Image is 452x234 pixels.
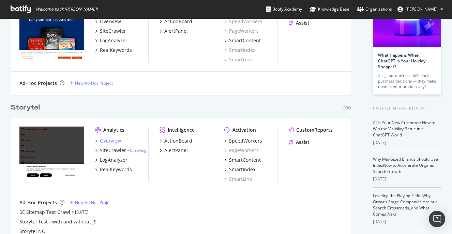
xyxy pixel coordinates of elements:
[224,166,255,173] a: SmartIndex
[224,157,261,163] a: SmartContent
[11,103,40,113] div: Storytel
[70,200,113,205] a: New Ad-Hoc Project
[100,166,132,173] div: RealKeywords
[95,28,126,34] a: SiteCrawler
[266,6,302,13] div: Botify Academy
[19,80,57,87] div: Ad-Hoc Projects
[100,137,121,144] div: Overview
[310,6,349,13] div: Knowledge Base
[224,28,259,34] a: PageWorkers
[19,209,70,216] a: SE Sitemap Test Crawl
[75,80,113,86] div: New Ad-Hoc Project
[95,47,132,54] a: RealKeywords
[373,193,438,217] a: Leveling the Playing Field: Why Growth-Stage Companies Are at a Search Crossroads, and What Comes...
[160,18,192,25] a: ActionBoard
[36,6,97,12] span: Welcome back, [PERSON_NAME] !
[373,156,438,174] a: Why Mid-Sized Brands Should Use IndexNow to Accelerate Organic Search Growth
[164,147,188,154] div: AlertPanel
[95,166,132,173] a: RealKeywords
[100,28,126,34] div: SiteCrawler
[373,219,441,225] div: [DATE]
[75,209,88,215] a: [DATE]
[160,147,188,154] a: AlertPanel
[75,200,113,205] div: New Ad-Hoc Project
[160,137,192,144] a: ActionBoard
[70,80,113,86] a: New Ad-Hoc Project
[229,166,255,173] div: SmartIndex
[373,176,441,182] div: [DATE]
[378,73,436,89] div: AI agents don’t just influence purchase decisions — they make them. Is your brand ready?
[95,137,121,144] a: Overview
[19,127,84,178] img: www.storytel.com
[160,28,188,34] a: AlertPanel
[100,147,126,154] div: SiteCrawler
[19,218,96,225] a: Storytel Test - with and without JS
[373,105,441,112] div: Latest Blog Posts
[168,127,195,133] div: Intelligence
[229,37,261,44] div: SmartContent
[296,139,310,146] div: Assist
[224,47,255,54] a: SmartIndex
[19,199,57,206] div: Ad-Hoc Projects
[406,6,438,12] span: Axel af Petersens
[229,157,261,163] div: SmartContent
[224,176,252,182] a: SmartLink
[373,120,435,138] a: AI Is Your New Customer: How to Win the Visibility Battle in a ChatGPT World
[296,19,310,26] div: Assist
[100,18,121,25] div: Overview
[357,6,392,13] div: Organizations
[164,137,192,144] div: ActionBoard
[229,137,262,144] div: SpeedWorkers
[224,147,259,154] a: PageWorkers
[95,18,121,25] a: Overview
[100,47,132,54] div: RealKeywords
[343,105,351,111] div: Pro
[164,18,192,25] div: ActionBoard
[392,4,449,15] button: [PERSON_NAME]
[224,18,262,25] a: SpeedWorkers
[164,28,188,34] div: AlertPanel
[95,37,127,44] a: LogAnalyzer
[130,147,147,153] a: Crawling
[224,56,252,63] a: SmartLink
[95,157,127,163] a: LogAnalyzer
[224,37,261,44] a: SmartContent
[224,137,262,144] a: SpeedWorkers
[19,7,84,59] img: audiobooks.com
[100,157,127,163] div: LogAnalyzer
[289,139,310,146] a: Assist
[103,127,124,133] div: Analytics
[429,211,445,227] div: Open Intercom Messenger
[127,147,147,153] div: -
[289,127,333,133] a: CustomReports
[378,52,425,70] a: What Happens When ChatGPT Is Your Holiday Shopper?
[232,127,256,133] div: Activation
[296,127,333,133] div: CustomReports
[100,37,127,44] div: LogAnalyzer
[289,19,310,26] a: Assist
[373,140,441,146] div: [DATE]
[11,103,43,113] a: Storytel
[95,147,147,154] a: SiteCrawler- Crawling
